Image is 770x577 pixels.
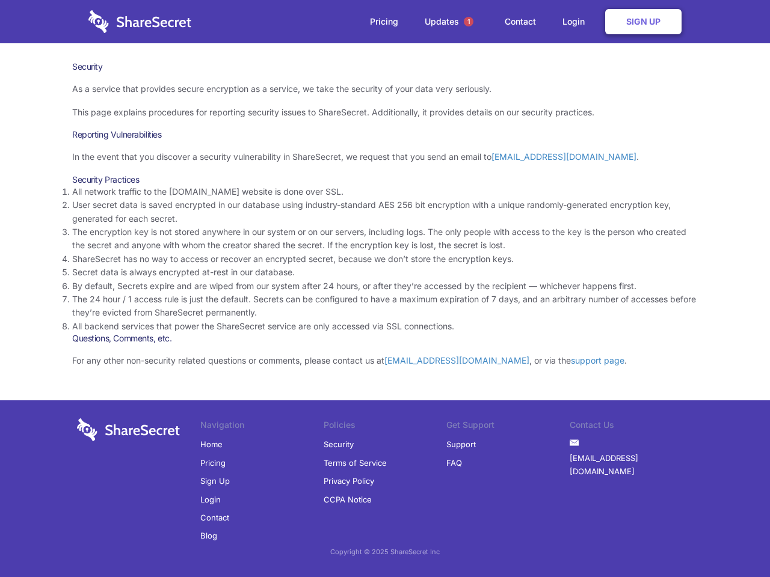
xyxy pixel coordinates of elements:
[72,185,698,198] li: All network traffic to the [DOMAIN_NAME] website is done over SSL.
[72,320,698,333] li: All backend services that power the ShareSecret service are only accessed via SSL connections.
[384,355,529,365] a: [EMAIL_ADDRESS][DOMAIN_NAME]
[200,508,229,527] a: Contact
[464,17,473,26] span: 1
[324,490,372,508] a: CCPA Notice
[571,355,624,365] a: support page
[72,129,698,140] h3: Reporting Vulnerabilities
[200,472,230,490] a: Sign Up
[72,293,698,320] li: The 24 hour / 1 access rule is just the default. Secrets can be configured to have a maximum expi...
[324,418,447,435] li: Policies
[446,418,570,435] li: Get Support
[358,3,410,40] a: Pricing
[324,472,374,490] a: Privacy Policy
[200,418,324,435] li: Navigation
[324,435,354,453] a: Security
[324,454,387,472] a: Terms of Service
[88,10,191,33] img: logo-wordmark-white-trans-d4663122ce5f474addd5e946df7df03e33cb6a1c49d2221995e7729f52c070b2.svg
[570,418,693,435] li: Contact Us
[200,527,217,545] a: Blog
[72,106,698,119] p: This page explains procedures for reporting security issues to ShareSecret. Additionally, it prov...
[72,198,698,225] li: User secret data is saved encrypted in our database using industry-standard AES 256 bit encryptio...
[446,454,462,472] a: FAQ
[72,279,698,293] li: By default, Secrets expire and are wiped from our system after 24 hours, or after they’re accesse...
[72,82,698,96] p: As a service that provides secure encryption as a service, we take the security of your data very...
[200,490,221,508] a: Login
[72,150,698,163] p: In the event that you discover a security vulnerability in ShareSecret, we request that you send ...
[200,454,226,472] a: Pricing
[491,151,636,162] a: [EMAIL_ADDRESS][DOMAIN_NAME]
[570,449,693,481] a: [EMAIL_ADDRESS][DOMAIN_NAME]
[493,3,548,40] a: Contact
[72,266,698,279] li: Secret data is always encrypted at-rest in our database.
[200,435,223,453] a: Home
[605,9,682,34] a: Sign Up
[72,252,698,266] li: ShareSecret has no way to access or recover an encrypted secret, because we don’t store the encry...
[77,418,180,441] img: logo-wordmark-white-trans-d4663122ce5f474addd5e946df7df03e33cb6a1c49d2221995e7729f52c070b2.svg
[72,333,698,344] h3: Questions, Comments, etc.
[72,354,698,367] p: For any other non-security related questions or comments, please contact us at , or via the .
[72,174,698,185] h3: Security Practices
[72,61,698,72] h1: Security
[72,225,698,252] li: The encryption key is not stored anywhere in our system or on our servers, including logs. The on...
[550,3,603,40] a: Login
[446,435,476,453] a: Support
